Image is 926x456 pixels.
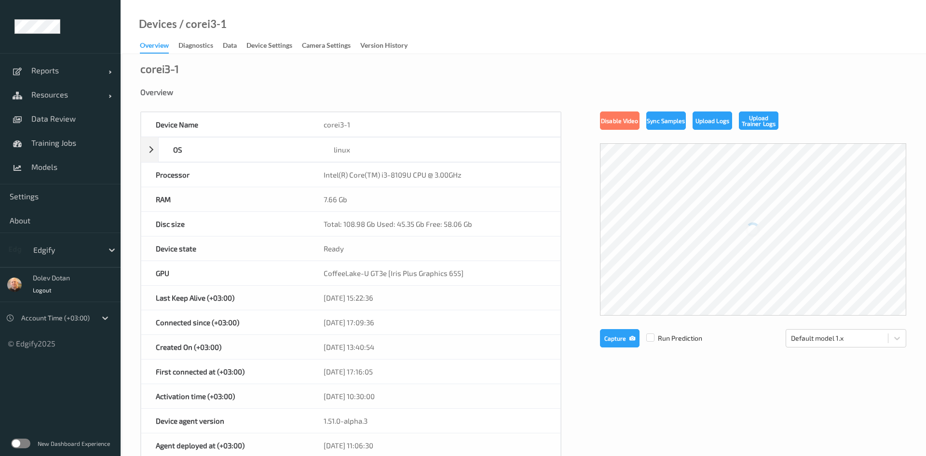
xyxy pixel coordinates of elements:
div: Total: 108.98 Gb Used: 45.35 Gb Free: 58.06 Gb [309,212,561,236]
div: 1.51.0-alpha.3 [309,409,561,433]
div: [DATE] 17:09:36 [309,310,561,334]
div: RAM [141,187,309,211]
div: GPU [141,261,309,285]
a: Camera Settings [302,39,360,53]
div: Data [223,41,237,53]
div: linux [319,138,560,162]
div: / corei3-1 [177,19,227,29]
div: corei3-1 [309,112,561,137]
div: Intel(R) Core(TM) i3-8109U CPU @ 3.00GHz [309,163,561,187]
div: OSlinux [141,137,561,162]
div: Device Settings [246,41,292,53]
button: Disable Video [600,111,640,130]
div: Diagnostics [178,41,213,53]
div: Disc size [141,212,309,236]
div: OS [159,138,319,162]
div: corei3-1 [140,64,179,73]
div: Ready [309,236,561,261]
a: Overview [140,39,178,54]
button: Sync Samples [646,111,686,130]
div: Overview [140,87,906,97]
div: Overview [140,41,169,54]
button: Upload Trainer Logs [739,111,778,130]
div: Activation time (+03:00) [141,384,309,408]
div: Version History [360,41,408,53]
div: First connected at (+03:00) [141,359,309,384]
div: Camera Settings [302,41,351,53]
div: Device Name [141,112,309,137]
div: Last Keep Alive (+03:00) [141,286,309,310]
div: Created On (+03:00) [141,335,309,359]
div: Processor [141,163,309,187]
a: Device Settings [246,39,302,53]
a: Devices [139,19,177,29]
button: Upload Logs [693,111,732,130]
div: [DATE] 10:30:00 [309,384,561,408]
div: 7.66 Gb [309,187,561,211]
div: [DATE] 17:16:05 [309,359,561,384]
div: Connected since (+03:00) [141,310,309,334]
div: [DATE] 13:40:54 [309,335,561,359]
button: Capture [600,329,640,347]
span: Run Prediction [640,333,702,343]
a: Data [223,39,246,53]
div: CoffeeLake-U GT3e [Iris Plus Graphics 655] [309,261,561,285]
div: [DATE] 15:22:36 [309,286,561,310]
a: Diagnostics [178,39,223,53]
a: Version History [360,39,417,53]
div: Device state [141,236,309,261]
div: Device agent version [141,409,309,433]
